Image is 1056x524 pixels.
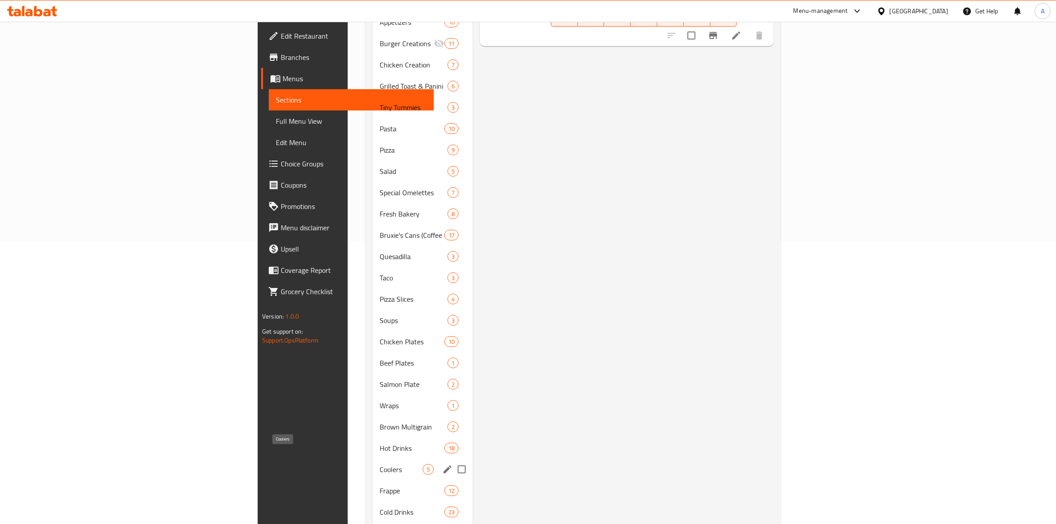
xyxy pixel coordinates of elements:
span: Select to update [682,26,701,45]
div: items [444,443,459,453]
span: Grilled Toast & Panini [380,81,448,91]
div: Salmon Plate2 [373,374,473,395]
div: Burger Creations11 [373,33,473,54]
a: Edit Menu [269,132,434,153]
div: Tiny Tummies3 [373,97,473,118]
div: Bruxie's Cans (Coffee & Coolers)17 [373,225,473,246]
div: Cold Drinks [380,507,444,517]
div: items [448,422,459,432]
div: Frappe12 [373,480,473,501]
a: Edit menu item [731,30,742,41]
a: Support.OpsPlatform [262,335,318,346]
span: 23 [445,508,458,516]
span: Brown Multigrain [380,422,448,432]
div: items [448,251,459,262]
div: Cold Drinks23 [373,501,473,523]
span: 2 [448,423,458,431]
div: Special Omelettes7 [373,182,473,203]
div: Soups3 [373,310,473,331]
span: Tiny Tummies [380,102,448,113]
span: Edit Menu [276,137,427,148]
span: 17 [445,231,458,240]
a: Edit Restaurant [261,25,434,47]
span: Soups [380,315,448,326]
span: Menus [283,73,427,84]
div: items [448,209,459,219]
span: MO [581,12,601,24]
span: 7 [448,61,458,69]
div: Wraps [380,400,448,411]
span: 1 [448,402,458,410]
div: items [444,38,459,49]
span: Special Omelettes [380,187,448,198]
span: Grocery Checklist [281,286,427,297]
button: Branch-specific-item [703,25,724,46]
div: Menu-management [793,6,848,16]
div: Pasta10 [373,118,473,139]
div: Pizza Slices4 [373,288,473,310]
div: items [448,272,459,283]
div: Hot Drinks18 [373,437,473,459]
span: Hot Drinks [380,443,444,453]
div: items [444,507,459,517]
span: TU [608,12,627,24]
span: 1.0.0 [285,311,299,322]
a: Choice Groups [261,153,434,174]
span: 8 [448,210,458,218]
span: 3 [448,252,458,261]
span: Taco [380,272,448,283]
span: Pizza Slices [380,294,448,304]
div: items [448,294,459,304]
div: Pizza9 [373,139,473,161]
div: Pizza [380,145,448,155]
span: 10 [445,338,458,346]
div: Salad5 [373,161,473,182]
svg: Inactive section [434,38,444,49]
a: Coupons [261,174,434,196]
div: items [448,315,459,326]
span: WE [634,12,654,24]
div: items [448,400,459,411]
a: Menus [261,68,434,89]
a: Coverage Report [261,260,434,281]
span: Version: [262,311,284,322]
span: Upsell [281,244,427,254]
span: Pasta [380,123,444,134]
div: Grilled Toast & Panini6 [373,75,473,97]
span: Burger Creations [380,38,434,49]
span: Coupons [281,180,427,190]
div: Quesadilla [380,251,448,262]
span: Edit Restaurant [281,31,427,41]
div: items [448,166,459,177]
span: Chicken Plates [380,336,444,347]
div: Beef Plates [380,358,448,368]
span: Coverage Report [281,265,427,276]
button: edit [441,463,454,476]
div: items [448,81,459,91]
span: 11 [445,39,458,48]
div: Chicken Creation [380,59,448,70]
span: Bruxie's Cans (Coffee & Coolers) [380,230,444,240]
span: 9 [448,146,458,154]
span: 1 [448,359,458,367]
span: 6 [448,82,458,91]
div: Chicken Creation7 [373,54,473,75]
span: Sections [276,95,427,105]
span: Choice Groups [281,158,427,169]
div: Wraps1 [373,395,473,416]
span: 2 [448,380,458,389]
span: Get support on: [262,326,303,337]
span: 3 [448,103,458,112]
div: Beef Plates1 [373,352,473,374]
div: Coolers5edit [373,459,473,480]
div: items [444,485,459,496]
span: FR [687,12,707,24]
span: Fresh Bakery [380,209,448,219]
